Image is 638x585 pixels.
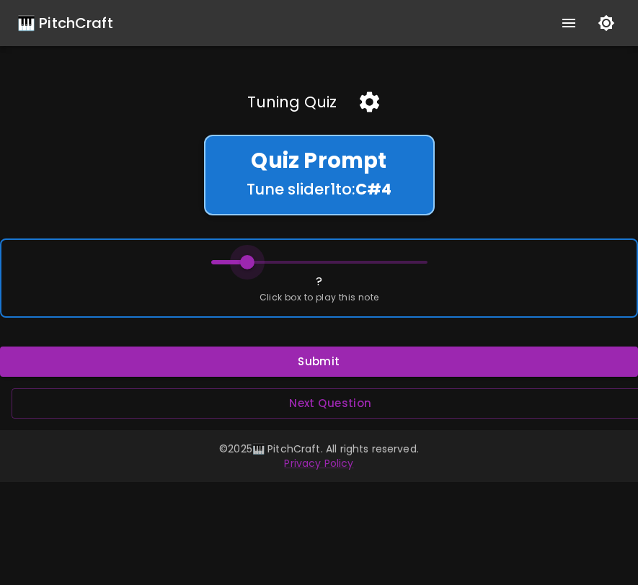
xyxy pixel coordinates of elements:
a: Privacy Policy [284,456,353,470]
p: © 2025 🎹 PitchCraft. All rights reserved. [17,442,621,456]
h5: Tune slider 1 to: [223,179,416,200]
button: show more [551,6,586,40]
h4: Quiz Prompt [223,148,416,174]
a: 🎹 PitchCraft [17,12,113,35]
b: C# 4 [355,179,391,200]
p: ? [316,273,322,290]
h5: Tuning Quiz [247,92,337,112]
span: Click box to play this note [260,290,379,305]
